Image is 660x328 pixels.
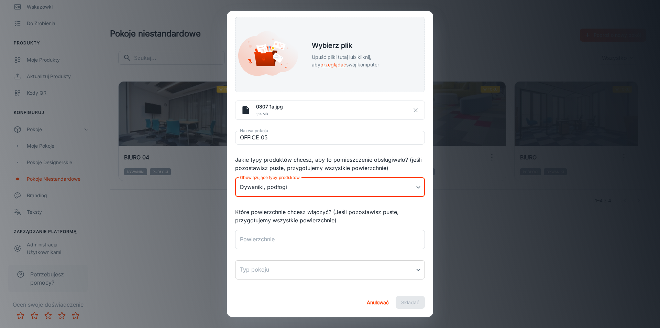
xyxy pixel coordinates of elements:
[240,175,300,180] font: Obowiązujące typy produktów
[235,209,399,224] font: Które powierzchnie chcesz włączyć? (Jeśli pozostawisz puste, przygotujemy wszystkie powierzchnie)
[367,299,389,305] font: Anulować
[320,62,346,67] font: przeglądać
[256,104,283,109] font: 0307 1a.jpg
[256,112,268,116] font: 1,14 MB
[240,128,268,133] font: Nazwa pokoju
[346,62,379,67] font: swój komputer
[364,296,392,309] button: Anulować
[312,54,371,67] font: Upuść pliki tutaj lub kliknij, aby
[240,183,287,190] font: Dywaniki, podłogi
[235,17,425,92] div: Wybierz plikUpuść pliki tutaj lub kliknij, abyprzeglądaćswój komputer
[235,156,422,171] font: Jakie typy produktów chcesz, aby to pomieszczenie obsługiwało? (jeśli pozostawisz puste, przygotu...
[312,41,352,50] font: Wybierz plik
